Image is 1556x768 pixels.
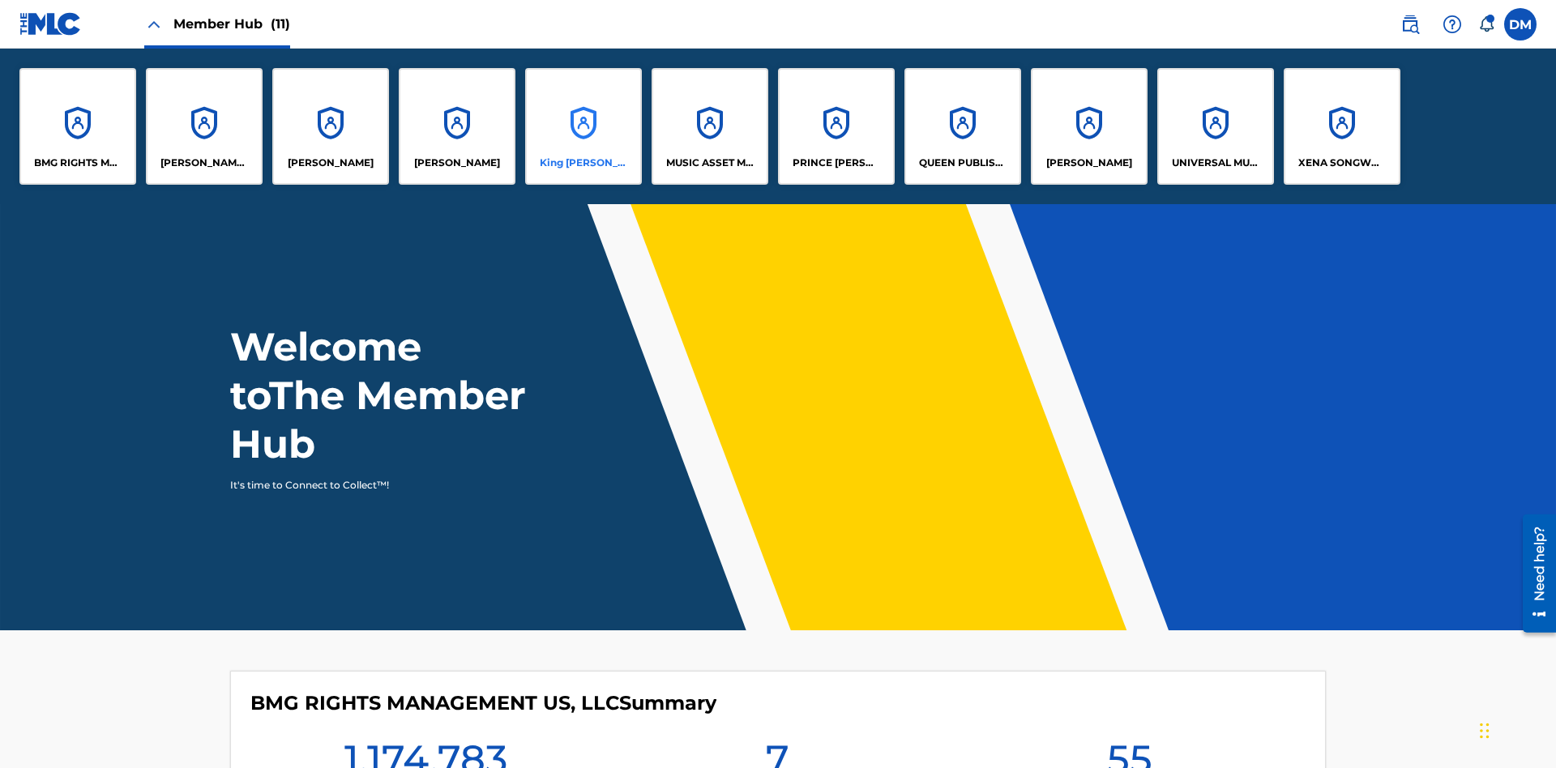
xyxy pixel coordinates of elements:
[525,68,642,185] a: AccountsKing [PERSON_NAME]
[1443,15,1462,34] img: help
[272,68,389,185] a: Accounts[PERSON_NAME]
[652,68,768,185] a: AccountsMUSIC ASSET MANAGEMENT (MAM)
[1478,16,1494,32] div: Notifications
[1400,15,1420,34] img: search
[19,12,82,36] img: MLC Logo
[1046,156,1132,170] p: RONALD MCTESTERSON
[250,691,716,715] h4: BMG RIGHTS MANAGEMENT US, LLC
[1436,8,1468,41] div: Help
[1157,68,1274,185] a: AccountsUNIVERSAL MUSIC PUB GROUP
[1298,156,1387,170] p: XENA SONGWRITER
[288,156,374,170] p: ELVIS COSTELLO
[1475,690,1556,768] iframe: Chat Widget
[271,16,290,32] span: (11)
[1504,8,1537,41] div: User Menu
[399,68,515,185] a: Accounts[PERSON_NAME]
[19,68,136,185] a: AccountsBMG RIGHTS MANAGEMENT US, LLC
[160,156,249,170] p: CLEO SONGWRITER
[1172,156,1260,170] p: UNIVERSAL MUSIC PUB GROUP
[414,156,500,170] p: EYAMA MCSINGER
[540,156,628,170] p: King McTesterson
[144,15,164,34] img: Close
[904,68,1021,185] a: AccountsQUEEN PUBLISHA
[230,322,533,468] h1: Welcome to The Member Hub
[666,156,754,170] p: MUSIC ASSET MANAGEMENT (MAM)
[1480,706,1490,755] div: Drag
[778,68,895,185] a: AccountsPRINCE [PERSON_NAME]
[919,156,1007,170] p: QUEEN PUBLISHA
[173,15,290,33] span: Member Hub
[793,156,881,170] p: PRINCE MCTESTERSON
[1284,68,1400,185] a: AccountsXENA SONGWRITER
[230,478,511,493] p: It's time to Connect to Collect™!
[1511,508,1556,641] iframe: Resource Center
[146,68,263,185] a: Accounts[PERSON_NAME] SONGWRITER
[1394,8,1426,41] a: Public Search
[34,156,122,170] p: BMG RIGHTS MANAGEMENT US, LLC
[1031,68,1148,185] a: Accounts[PERSON_NAME]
